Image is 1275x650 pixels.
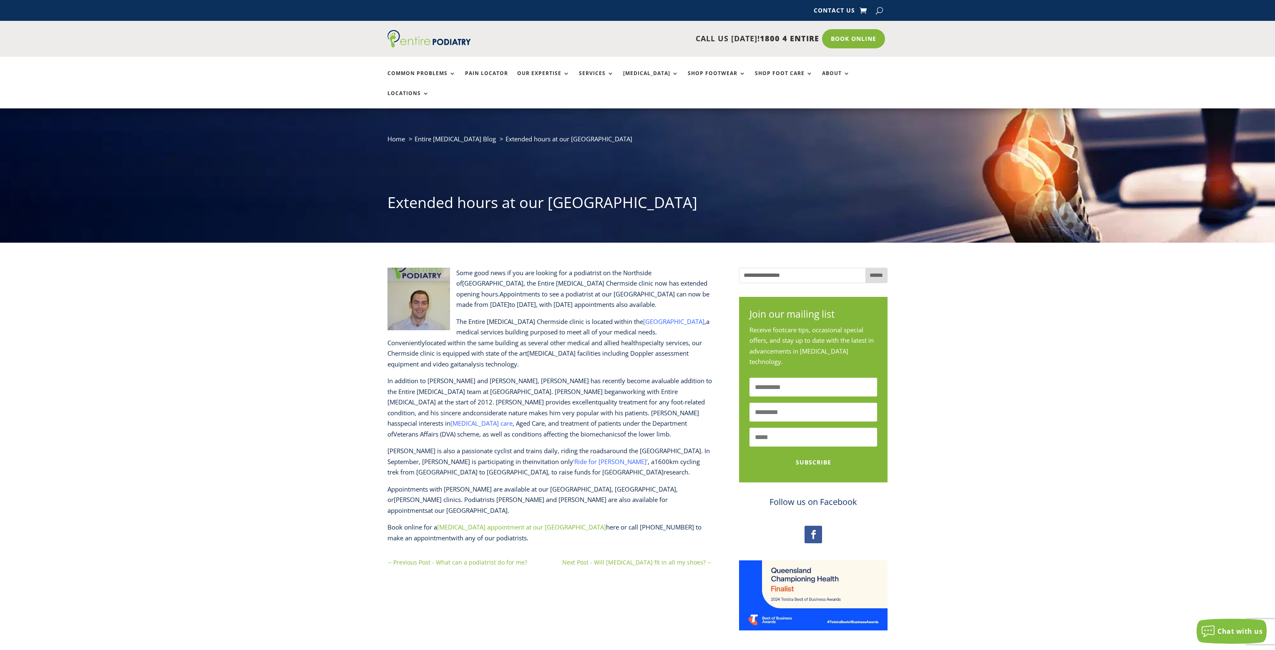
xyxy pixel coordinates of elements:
[387,409,699,428] span: considerate nature makes him very popular with his patients. [PERSON_NAME] has
[739,560,888,630] img: Telstra Business Awards QLD State Finalist - Championing Health Category
[387,447,710,466] span: around the [GEOGRAPHIC_DATA]. In September, [PERSON_NAME] is participating in the
[760,33,819,43] span: 1800 4 ENTIRE
[387,135,405,143] a: Home
[749,453,877,472] a: Subscribe
[387,558,393,566] span: ←
[456,269,651,288] span: Some good news if you are looking for a podiatrist on the Northside of
[387,557,527,568] a: ←Previous Post - What can a podiatrist do for me?
[755,70,813,88] a: Shop Foot Care
[505,135,632,143] span: Extended hours at our [GEOGRAPHIC_DATA]
[451,534,528,542] span: with any of our podiatrists.
[706,558,712,566] span: →
[387,30,471,48] img: logo (1)
[387,317,709,347] span: a medical services building purposed to meet all of your medical needs. Conveniently
[562,558,706,566] span: Next Post - Will [MEDICAL_DATA] fit in all my shoes?
[387,495,668,514] span: [PERSON_NAME] clinics. Podiatrists [PERSON_NAME] and [PERSON_NAME] are also available for appoint...
[437,523,606,531] a: [MEDICAL_DATA] appointment at our [GEOGRAPHIC_DATA]
[814,8,855,17] a: Contact Us
[623,70,679,88] a: [MEDICAL_DATA]
[387,349,689,368] span: [MEDICAL_DATA] facilities including Doppler assessment equipment and video gait
[393,558,527,566] span: Previous Post - What can a podiatrist do for me?
[1197,619,1267,644] button: Chat with us
[387,41,471,49] a: Entire Podiatry
[387,192,888,217] h1: Extended hours at our [GEOGRAPHIC_DATA]
[503,33,819,44] p: CALL US [DATE]!
[796,458,831,466] span: Subscribe
[688,70,746,88] a: Shop Footwear
[509,300,656,309] span: to [DATE], with [DATE] appointments also available.
[643,317,704,326] a: [GEOGRAPHIC_DATA]
[664,468,690,476] span: research.
[749,307,877,325] h2: Join our mailing list
[387,523,702,542] span: Book online for a here or call [PHONE_NUMBER] to make an appointment
[749,325,877,367] p: Receive footcare tips, occasional special offers, and stay up to date with the latest in advancem...
[461,360,519,368] span: analysis technology.
[739,496,888,512] h3: Follow us on Facebook
[387,419,687,438] span: special interests in , Aged Care, and treatment of patients under the Department of
[456,279,707,298] span: [GEOGRAPHIC_DATA], the Entire [MEDICAL_DATA] Chermside clinic now has extended opening hours.
[425,339,639,347] span: located within the same building as several other medical and allied health
[620,430,671,438] span: of the lower limb.
[387,268,450,330] img: Podiatrist_Richard
[805,526,822,543] a: Follow on Facebook
[1217,627,1262,636] span: Chat with us
[532,457,654,466] span: invitation only , a
[456,317,706,326] span: The Entire [MEDICAL_DATA] Chermside clinic is located within the ,
[579,70,614,88] a: Services
[393,430,620,438] span: Veterans Affairs (DVA) scheme, as well as conditions affecting the biomechanics
[387,485,678,504] span: Appointments with [PERSON_NAME] are available at our [GEOGRAPHIC_DATA], [GEOGRAPHIC_DATA], or
[450,419,513,427] a: [MEDICAL_DATA] care
[562,557,712,568] a: Next Post - Will [MEDICAL_DATA] fit in all my shoes?→
[387,447,606,455] span: [PERSON_NAME] is also a passionate cyclist and trains daily, riding the roads
[428,506,509,514] span: at our [GEOGRAPHIC_DATA].
[822,70,850,88] a: About
[415,135,496,143] a: Entire [MEDICAL_DATA] Blog
[465,70,508,88] a: Pain Locator
[387,398,705,417] span: quality treatment for any foot-related condition, and his sincere and
[387,133,888,151] nav: breadcrumb
[387,90,429,108] a: Locations
[822,29,885,48] a: Book Online
[456,290,709,309] span: Appointments to see a podiatrist at our [GEOGRAPHIC_DATA] can now be made from [DATE]
[387,376,712,396] span: valuable addition to the Entire [MEDICAL_DATA] team at [GEOGRAPHIC_DATA]. [PERSON_NAME] began
[517,70,570,88] a: Our Expertise
[574,457,648,466] a: Ride for [PERSON_NAME]’
[387,376,655,385] span: In addition to [PERSON_NAME] and [PERSON_NAME], [PERSON_NAME] has recently become a
[387,70,456,88] a: Common Problems
[573,457,648,466] span: ‘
